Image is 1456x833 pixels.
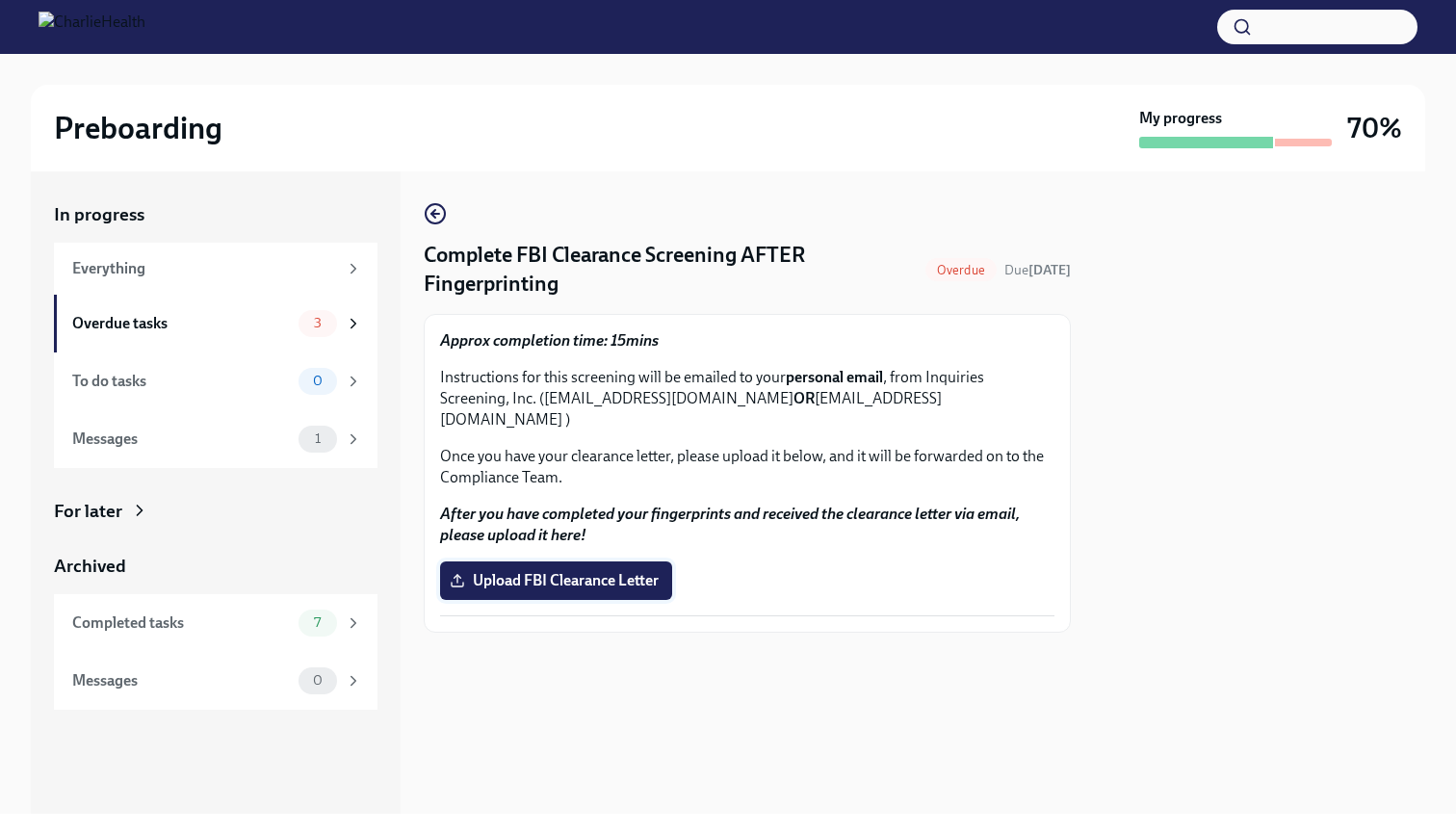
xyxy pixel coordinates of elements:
[72,258,337,279] div: Everything
[301,374,334,388] span: 0
[1004,262,1071,278] span: Due
[454,571,659,590] span: Upload FBI Clearance Letter
[793,389,815,407] strong: OR
[54,499,122,524] div: For later
[302,316,333,330] span: 3
[301,673,334,688] span: 0
[1004,261,1071,279] span: August 17th, 2025 08:00
[302,615,332,630] span: 7
[54,352,377,410] a: To do tasks0
[72,429,291,450] div: Messages
[54,243,377,295] a: Everything
[1028,262,1071,278] strong: [DATE]
[440,331,659,350] strong: Approx completion time: 15mins
[786,368,883,386] strong: personal email
[54,410,377,468] a: Messages1
[54,652,377,710] a: Messages0
[54,554,377,579] a: Archived
[54,109,222,147] h2: Preboarding
[72,612,291,634] div: Completed tasks
[303,431,332,446] span: 1
[72,670,291,691] div: Messages
[72,313,291,334] div: Overdue tasks
[424,241,918,299] h4: Complete FBI Clearance Screening AFTER Fingerprinting
[440,561,672,600] label: Upload FBI Clearance Letter
[925,263,997,277] span: Overdue
[440,367,1054,430] p: Instructions for this screening will be emailed to your , from Inquiries Screening, Inc. ([EMAIL_...
[54,594,377,652] a: Completed tasks7
[54,499,377,524] a: For later
[72,371,291,392] div: To do tasks
[1139,108,1222,129] strong: My progress
[440,446,1054,488] p: Once you have your clearance letter, please upload it below, and it will be forwarded on to the C...
[54,295,377,352] a: Overdue tasks3
[54,202,377,227] a: In progress
[1347,111,1402,145] h3: 70%
[440,505,1020,544] strong: After you have completed your fingerprints and received the clearance letter via email, please up...
[39,12,145,42] img: CharlieHealth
